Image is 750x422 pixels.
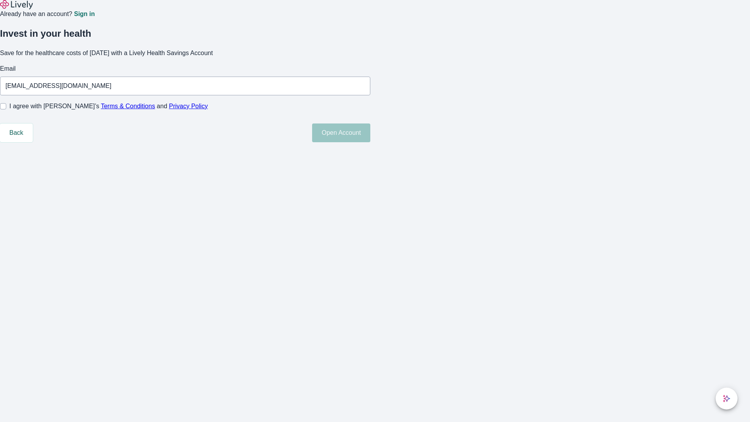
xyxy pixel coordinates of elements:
button: chat [716,388,737,409]
span: I agree with [PERSON_NAME]’s and [9,102,208,111]
svg: Lively AI Assistant [723,395,730,402]
a: Terms & Conditions [101,103,155,109]
a: Privacy Policy [169,103,208,109]
a: Sign in [74,11,95,17]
